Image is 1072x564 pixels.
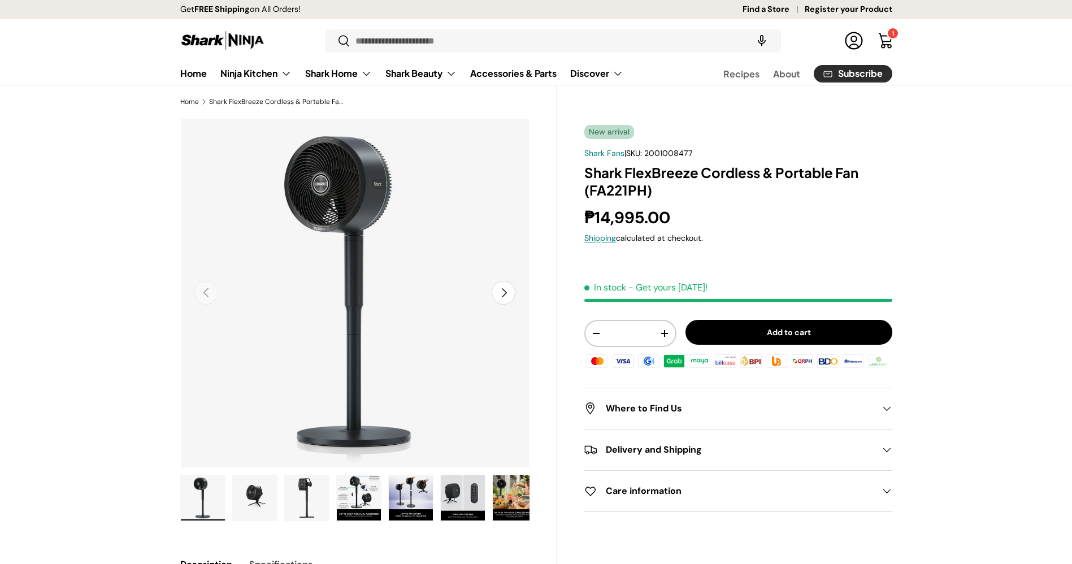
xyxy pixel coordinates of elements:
[285,475,329,520] img: Shark FlexBreeze Cordless & Portable Fan (FA221PH)
[181,475,225,520] img: https://sharkninja.com.ph/products/shark-flexbreeze-cordless-portable-fan-fa221ph
[180,62,623,85] nav: Primary
[584,164,892,199] h1: Shark FlexBreeze Cordless & Portable Fan (FA221PH)
[687,353,712,370] img: maya
[892,29,894,37] span: 1
[305,62,372,85] a: Shark Home
[298,62,379,85] summary: Shark Home
[814,65,892,83] a: Subscribe
[584,484,874,498] h2: Care information
[337,475,381,520] img: Shark FlexBreeze Cordless & Portable Fan (FA221PH)
[214,62,298,85] summary: Ninja Kitchen
[585,353,610,370] img: master
[764,353,789,370] img: ubp
[713,353,738,370] img: billease
[180,62,207,84] a: Home
[805,3,892,16] a: Register your Product
[584,388,892,429] summary: Where to Find Us
[389,475,433,520] img: Shark FlexBreeze Cordless & Portable Fan (FA221PH)
[841,353,866,370] img: metrobank
[584,402,874,415] h2: Where to Find Us
[180,3,301,16] p: Get on All Orders!
[610,353,635,370] img: visa
[743,3,805,16] a: Find a Store
[723,63,759,85] a: Recipes
[739,353,763,370] img: bpi
[815,353,840,370] img: bdo
[789,353,814,370] img: qrph
[584,443,874,457] h2: Delivery and Shipping
[180,97,558,107] nav: Breadcrumbs
[773,63,800,85] a: About
[584,471,892,511] summary: Care information
[180,118,530,524] media-gallery: Gallery Viewer
[584,429,892,470] summary: Delivery and Shipping
[744,28,780,53] speech-search-button: Search by voice
[584,232,892,244] div: calculated at checkout.
[696,62,892,85] nav: Secondary
[662,353,687,370] img: grabpay
[180,98,199,105] a: Home
[626,148,642,158] span: SKU:
[584,233,616,243] a: Shipping
[493,475,537,520] img: Shark FlexBreeze Cordless & Portable Fan (FA221PH)
[644,148,693,158] span: 2001008477
[636,353,661,370] img: gcash
[685,320,892,345] button: Add to cart
[233,475,277,520] img: Shark FlexBreeze Cordless & Portable Fan (FA221PH)
[624,148,693,158] span: |
[584,207,673,228] strong: ₱14,995.00
[584,125,634,139] span: New arrival
[220,62,292,85] a: Ninja Kitchen
[385,62,457,85] a: Shark Beauty
[628,281,708,293] p: - Get yours [DATE]!
[584,281,626,293] span: In stock
[209,98,345,105] a: Shark FlexBreeze Cordless & Portable Fan (FA221PH)
[838,69,883,78] span: Subscribe
[866,353,891,370] img: landbank
[563,62,630,85] summary: Discover
[470,62,557,84] a: Accessories & Parts
[194,4,250,14] strong: FREE Shipping
[379,62,463,85] summary: Shark Beauty
[584,148,624,158] a: Shark Fans
[570,62,623,85] a: Discover
[441,475,485,520] img: Shark FlexBreeze Cordless & Portable Fan (FA221PH)
[180,29,265,51] img: Shark Ninja Philippines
